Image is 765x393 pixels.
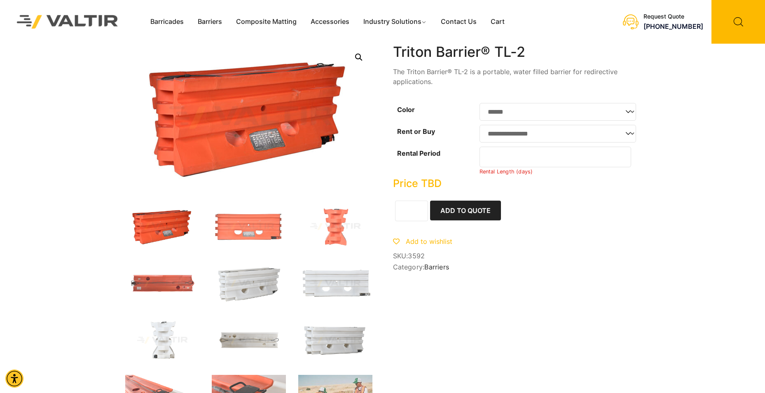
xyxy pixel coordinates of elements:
[191,16,229,28] a: Barriers
[5,370,23,388] div: Accessibility Menu
[125,318,199,363] img: A white, multi-tiered plastic component with a curved base, possibly used for industrial or mecha...
[397,127,435,136] label: Rent or Buy
[212,204,286,249] img: An orange traffic barrier with a textured surface and cutouts for visibility and connection.
[212,318,286,363] img: A white plastic device with a wire loop and several holes, likely used for securing or connecting...
[484,16,512,28] a: Cart
[430,201,501,220] button: Add to Quote
[480,147,632,167] input: Number
[304,16,356,28] a: Accessories
[212,261,286,306] img: A white, rectangular plastic component with grooves and openings, likely used in machinery or equ...
[393,145,480,177] th: Rental Period
[143,16,191,28] a: Barricades
[393,263,640,271] span: Category:
[298,261,372,306] img: A white plastic component with grooves and cutouts, likely a part for machinery or equipment.
[298,318,372,363] img: A white plastic container with a ribbed design and openings on the sides, likely used for storage...
[125,261,199,306] img: An orange sled-like device with a metal handle and cable, featuring holes and markings, likely us...
[125,204,199,249] img: Triton_Org_3Q.jpg
[395,201,428,221] input: Product quantity
[6,5,129,40] img: Valtir Rentals
[397,105,415,114] label: Color
[393,252,640,260] span: SKU:
[393,177,442,189] bdi: Price TBD
[393,237,452,246] a: Add to wishlist
[393,67,640,87] p: The Triton Barrier® TL-2 is a portable, water filled barrier for redirective applications.
[356,16,434,28] a: Industry Solutions
[480,168,533,175] small: Rental Length (days)
[424,263,449,271] a: Barriers
[408,252,425,260] span: 3592
[643,22,703,30] a: call (888) 496-3625
[406,237,452,246] span: Add to wishlist
[643,13,703,20] div: Request Quote
[229,16,304,28] a: Composite Matting
[351,50,366,65] a: Open this option
[434,16,484,28] a: Contact Us
[393,44,640,61] h1: Triton Barrier® TL-2
[298,204,372,249] img: A bright orange industrial block with a tiered design, likely used for construction or safety pur...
